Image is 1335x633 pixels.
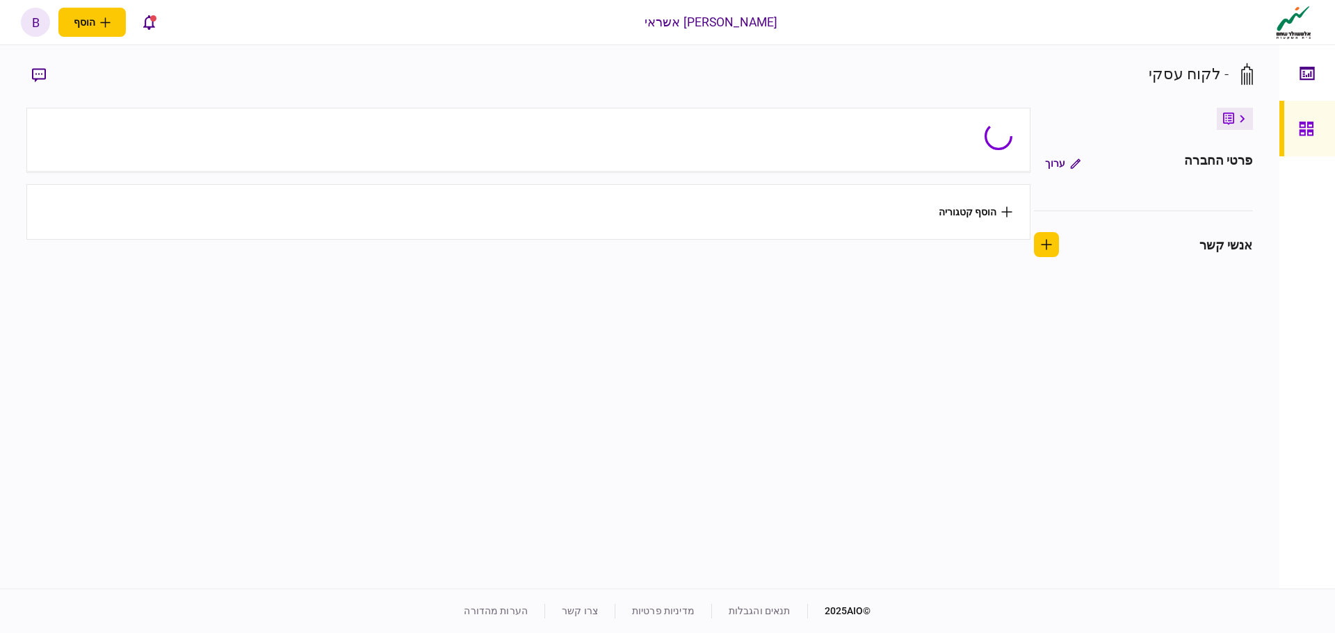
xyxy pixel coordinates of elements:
button: פתח תפריט להוספת לקוח [58,8,126,37]
button: פתח רשימת התראות [134,8,163,37]
a: הערות מהדורה [464,605,528,616]
div: פרטי החברה [1184,151,1252,176]
button: הוסף קטגוריה [939,206,1012,217]
img: client company logo [1273,5,1314,40]
button: b [21,8,50,37]
div: © 2025 AIO [807,604,871,618]
div: אנשי קשר [1199,236,1253,254]
div: - לקוח עסקי [1149,63,1229,85]
a: תנאים והגבלות [729,605,791,616]
a: צרו קשר [562,605,598,616]
button: ערוך [1034,151,1092,176]
a: מדיניות פרטיות [632,605,695,616]
div: [PERSON_NAME] אשראי [645,13,778,31]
